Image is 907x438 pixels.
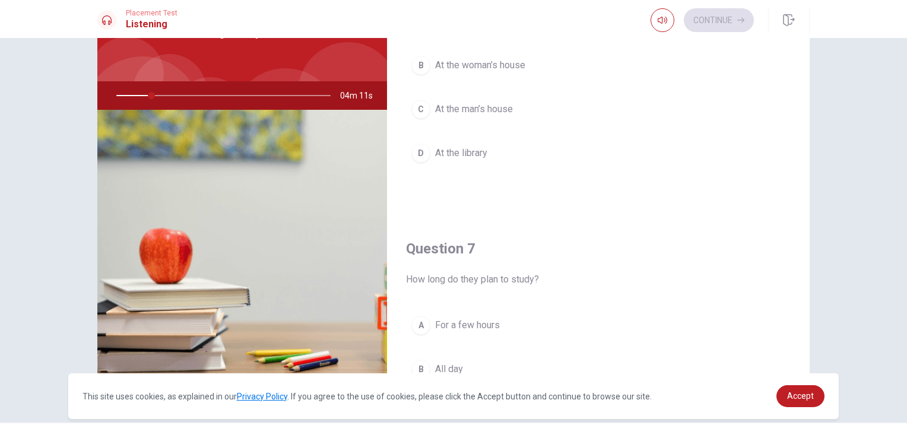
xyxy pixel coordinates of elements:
[406,354,791,384] button: BAll day
[406,272,791,287] span: How long do they plan to study?
[435,146,487,160] span: At the library
[126,17,177,31] h1: Listening
[435,318,500,332] span: For a few hours
[435,362,463,376] span: All day
[411,360,430,379] div: B
[411,144,430,163] div: D
[776,385,824,407] a: dismiss cookie message
[435,102,513,116] span: At the man’s house
[411,56,430,75] div: B
[435,58,525,72] span: At the woman’s house
[411,100,430,119] div: C
[411,316,430,335] div: A
[406,94,791,124] button: CAt the man’s house
[68,373,839,419] div: cookieconsent
[406,239,791,258] h4: Question 7
[406,138,791,168] button: DAt the library
[406,310,791,340] button: AFor a few hours
[97,110,387,399] img: Planning a Study Session
[237,392,287,401] a: Privacy Policy
[406,50,791,80] button: BAt the woman’s house
[126,9,177,17] span: Placement Test
[787,391,814,401] span: Accept
[340,81,382,110] span: 04m 11s
[83,392,652,401] span: This site uses cookies, as explained in our . If you agree to the use of cookies, please click th...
